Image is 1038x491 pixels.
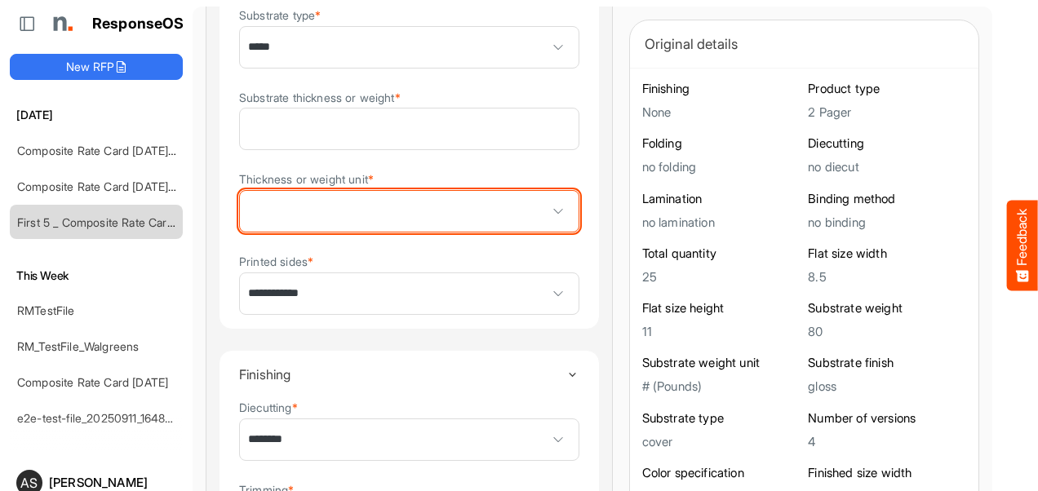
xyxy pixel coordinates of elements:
h5: None [642,105,801,119]
label: Printed sides [239,255,313,268]
h6: [DATE] [10,106,183,124]
h6: Flat size width [808,245,966,262]
h5: 11 [642,325,801,338]
h5: 4 [808,435,966,449]
a: Composite Rate Card [DATE]_smaller [17,179,211,193]
a: e2e-test-file_20250911_164826 [17,411,179,425]
summary: Toggle content [239,351,579,398]
h5: no lamination [642,215,801,229]
h5: no folding [642,160,801,174]
label: Substrate thickness or weight [239,91,401,104]
h6: Number of versions [808,410,966,427]
h5: no diecut [808,160,966,174]
a: First 5 _ Composite Rate Card [DATE] [17,215,213,229]
h6: Color specification [642,465,801,481]
h6: Substrate weight unit [642,355,801,371]
h6: Flat size height [642,300,801,316]
label: Diecutting [239,401,298,414]
img: Northell [45,7,78,40]
h5: 8.5 [808,270,966,284]
a: RMTestFile [17,303,75,317]
h5: 2 Pager [808,105,966,119]
h6: Substrate type [642,410,801,427]
h6: Product type [808,81,966,97]
h6: Lamination [642,191,801,207]
label: Substrate type [239,9,321,21]
h6: Total quantity [642,245,801,262]
div: [PERSON_NAME] [49,476,176,489]
h5: gloss [808,379,966,393]
h6: This Week [10,267,183,285]
a: Composite Rate Card [DATE]_smaller [17,144,211,157]
label: Thickness or weight unit [239,173,374,185]
button: New RFP [10,54,183,80]
button: Feedback [1007,201,1038,291]
h6: Finished size width [808,465,966,481]
div: Original details [645,33,964,55]
h5: # (Pounds) [642,379,801,393]
h5: cover [642,435,801,449]
h1: ResponseOS [92,15,184,33]
h6: Folding [642,135,801,152]
h5: 25 [642,270,801,284]
h6: Diecutting [808,135,966,152]
h5: 80 [808,325,966,338]
h6: Substrate weight [808,300,966,316]
a: Composite Rate Card [DATE] [17,375,168,389]
h5: no binding [808,215,966,229]
h6: Substrate finish [808,355,966,371]
h6: Finishing [642,81,801,97]
h4: Finishing [239,367,566,382]
span: AS [20,476,38,489]
h6: Binding method [808,191,966,207]
a: RM_TestFile_Walgreens [17,339,139,353]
